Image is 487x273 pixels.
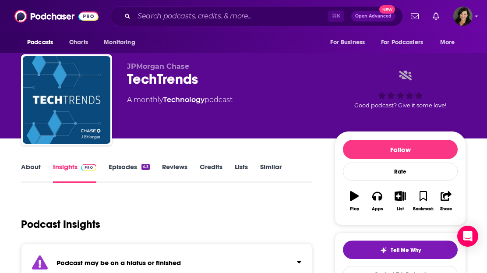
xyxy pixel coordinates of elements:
[435,185,458,217] button: Share
[343,241,458,259] button: tell me why sparkleTell Me Why
[163,96,205,104] a: Technology
[127,95,233,105] div: A monthly podcast
[335,62,466,117] div: Good podcast? Give it some love!
[457,226,478,247] div: Open Intercom Messenger
[69,36,88,49] span: Charts
[355,14,392,18] span: Open Advanced
[64,34,93,51] a: Charts
[413,206,434,212] div: Bookmark
[354,102,446,109] span: Good podcast? Give it some love!
[397,206,404,212] div: List
[21,218,100,231] h1: Podcast Insights
[14,8,99,25] img: Podchaser - Follow, Share and Rate Podcasts
[453,7,473,26] img: User Profile
[350,206,359,212] div: Play
[324,34,376,51] button: open menu
[343,163,458,181] div: Rate
[389,185,412,217] button: List
[343,140,458,159] button: Follow
[98,34,146,51] button: open menu
[440,206,452,212] div: Share
[412,185,434,217] button: Bookmark
[407,9,422,24] a: Show notifications dropdown
[375,34,436,51] button: open menu
[27,36,53,49] span: Podcasts
[391,247,421,254] span: Tell Me Why
[429,9,443,24] a: Show notifications dropdown
[372,206,383,212] div: Apps
[127,62,189,71] span: JPMorgan Chase
[453,7,473,26] span: Logged in as ShannonLeighKeenan
[381,36,423,49] span: For Podcasters
[235,163,248,183] a: Lists
[21,34,64,51] button: open menu
[328,11,344,22] span: ⌘ K
[141,164,150,170] div: 43
[21,163,41,183] a: About
[440,36,455,49] span: More
[343,185,366,217] button: Play
[81,164,96,171] img: Podchaser Pro
[200,163,222,183] a: Credits
[109,163,150,183] a: Episodes43
[366,185,388,217] button: Apps
[56,259,181,267] strong: Podcast may be on a hiatus or finished
[453,7,473,26] button: Show profile menu
[380,247,387,254] img: tell me why sparkle
[162,163,187,183] a: Reviews
[110,6,403,26] div: Search podcasts, credits, & more...
[53,163,96,183] a: InsightsPodchaser Pro
[23,56,110,144] img: TechTrends
[134,9,328,23] input: Search podcasts, credits, & more...
[260,163,282,183] a: Similar
[434,34,466,51] button: open menu
[379,5,395,14] span: New
[330,36,365,49] span: For Business
[104,36,135,49] span: Monitoring
[351,11,395,21] button: Open AdvancedNew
